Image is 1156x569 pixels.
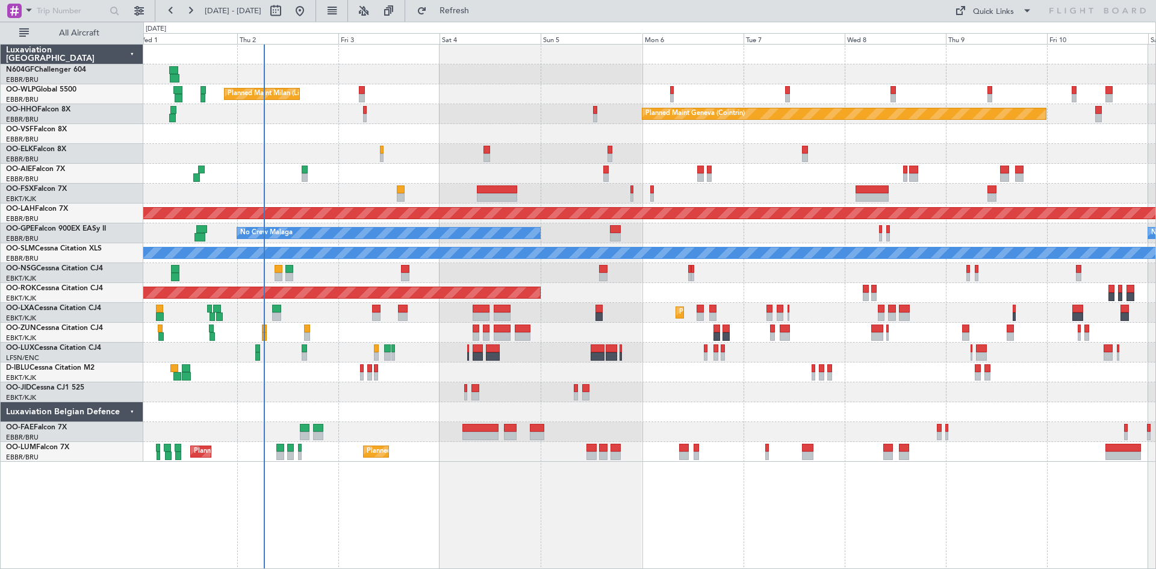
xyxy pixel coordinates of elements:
a: EBKT/KJK [6,294,36,303]
a: EBKT/KJK [6,314,36,323]
a: OO-HHOFalcon 8X [6,106,70,113]
span: OO-LUM [6,444,36,451]
a: EBBR/BRU [6,115,39,124]
span: OO-ELK [6,146,33,153]
span: OO-VSF [6,126,34,133]
div: No Crew Malaga [240,224,293,242]
a: EBBR/BRU [6,254,39,263]
span: OO-JID [6,384,31,391]
div: Mon 6 [642,33,744,44]
a: OO-ZUNCessna Citation CJ4 [6,325,103,332]
a: EBBR/BRU [6,175,39,184]
span: OO-ZUN [6,325,36,332]
span: OO-LXA [6,305,34,312]
div: Sun 5 [541,33,642,44]
div: Fri 3 [338,33,440,44]
a: D-IBLUCessna Citation M2 [6,364,95,372]
div: Thu 9 [946,33,1047,44]
a: OO-FSXFalcon 7X [6,185,67,193]
div: Wed 8 [845,33,946,44]
div: Quick Links [973,6,1014,18]
input: Trip Number [37,2,106,20]
div: Planned Maint [GEOGRAPHIC_DATA] ([GEOGRAPHIC_DATA] National) [367,443,585,461]
span: OO-HHO [6,106,37,113]
div: Planned Maint Geneva (Cointrin) [645,105,745,123]
a: OO-LUMFalcon 7X [6,444,69,451]
a: OO-ROKCessna Citation CJ4 [6,285,103,292]
span: OO-WLP [6,86,36,93]
button: All Aircraft [13,23,131,43]
span: N604GF [6,66,34,73]
a: EBBR/BRU [6,155,39,164]
div: Planned Maint Kortrijk-[GEOGRAPHIC_DATA] [679,303,819,322]
a: EBBR/BRU [6,453,39,462]
button: Refresh [411,1,483,20]
a: OO-NSGCessna Citation CJ4 [6,265,103,272]
a: EBBR/BRU [6,214,39,223]
a: OO-VSFFalcon 8X [6,126,67,133]
a: EBBR/BRU [6,234,39,243]
a: OO-ELKFalcon 8X [6,146,66,153]
button: Quick Links [949,1,1038,20]
a: EBKT/KJK [6,373,36,382]
a: OO-LAHFalcon 7X [6,205,68,213]
a: OO-JIDCessna CJ1 525 [6,384,84,391]
a: OO-SLMCessna Citation XLS [6,245,102,252]
a: EBBR/BRU [6,433,39,442]
div: [DATE] [146,24,166,34]
a: EBKT/KJK [6,334,36,343]
div: Thu 2 [237,33,338,44]
a: OO-LUXCessna Citation CJ4 [6,344,101,352]
span: OO-GPE [6,225,34,232]
span: OO-NSG [6,265,36,272]
span: OO-FAE [6,424,34,431]
div: Tue 7 [744,33,845,44]
a: OO-AIEFalcon 7X [6,166,65,173]
a: OO-WLPGlobal 5500 [6,86,76,93]
div: Planned Maint [GEOGRAPHIC_DATA] ([GEOGRAPHIC_DATA] National) [194,443,412,461]
div: Fri 10 [1047,33,1148,44]
span: Refresh [429,7,480,15]
span: OO-LAH [6,205,35,213]
a: N604GFChallenger 604 [6,66,86,73]
span: D-IBLU [6,364,30,372]
a: EBKT/KJK [6,194,36,204]
a: OO-GPEFalcon 900EX EASy II [6,225,106,232]
a: OO-FAEFalcon 7X [6,424,67,431]
a: EBKT/KJK [6,274,36,283]
span: [DATE] - [DATE] [205,5,261,16]
span: OO-FSX [6,185,34,193]
span: OO-LUX [6,344,34,352]
a: EBBR/BRU [6,95,39,104]
a: EBKT/KJK [6,393,36,402]
div: Wed 1 [136,33,237,44]
a: OO-LXACessna Citation CJ4 [6,305,101,312]
span: All Aircraft [31,29,127,37]
span: OO-AIE [6,166,32,173]
a: EBBR/BRU [6,135,39,144]
span: OO-ROK [6,285,36,292]
a: LFSN/ENC [6,353,39,362]
div: Planned Maint Milan (Linate) [228,85,314,103]
span: OO-SLM [6,245,35,252]
a: EBBR/BRU [6,75,39,84]
div: Sat 4 [440,33,541,44]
